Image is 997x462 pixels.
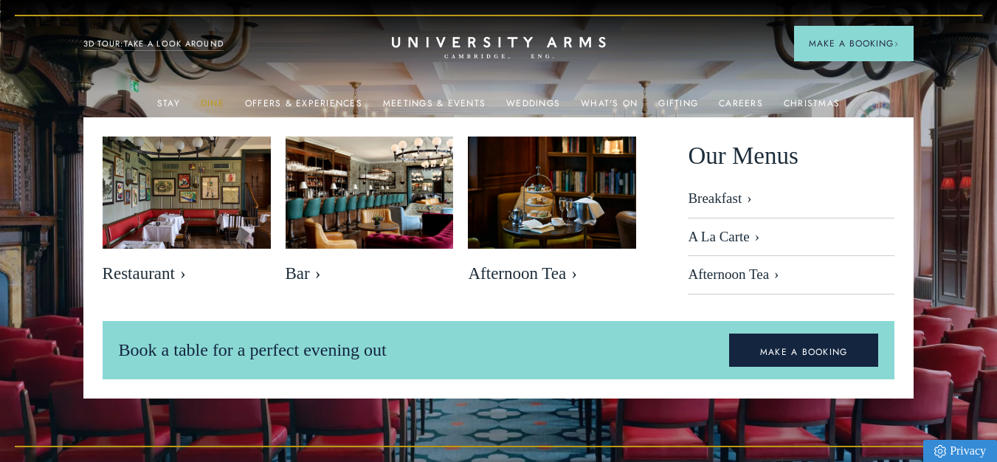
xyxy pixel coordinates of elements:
[468,137,636,249] img: image-eb2e3df6809416bccf7066a54a890525e7486f8d-2500x1667-jpg
[468,263,636,284] span: Afternoon Tea
[923,440,997,462] a: Privacy
[201,98,224,117] a: Dine
[103,137,271,249] img: image-bebfa3899fb04038ade422a89983545adfd703f7-2500x1667-jpg
[392,37,606,60] a: Home
[688,137,798,176] span: Our Menus
[688,256,894,294] a: Afternoon Tea
[83,38,224,51] a: 3D TOUR:TAKE A LOOK AROUND
[729,334,879,368] a: MAKE A BOOKING
[119,340,387,359] span: Book a table for a perfect evening out
[719,98,763,117] a: Careers
[506,98,560,117] a: Weddings
[468,137,636,292] a: image-eb2e3df6809416bccf7066a54a890525e7486f8d-2500x1667-jpg Afternoon Tea
[658,98,698,117] a: Gifting
[286,137,454,292] a: image-b49cb22997400f3f08bed174b2325b8c369ebe22-8192x5461-jpg Bar
[688,190,894,218] a: Breakfast
[103,137,271,292] a: image-bebfa3899fb04038ade422a89983545adfd703f7-2500x1667-jpg Restaurant
[794,26,914,61] button: Make a BookingArrow icon
[383,98,486,117] a: Meetings & Events
[688,218,894,257] a: A La Carte
[809,37,899,50] span: Make a Booking
[934,445,946,458] img: Privacy
[286,263,454,284] span: Bar
[103,263,271,284] span: Restaurant
[894,41,899,46] img: Arrow icon
[286,137,454,249] img: image-b49cb22997400f3f08bed174b2325b8c369ebe22-8192x5461-jpg
[245,98,362,117] a: Offers & Experiences
[157,98,180,117] a: Stay
[581,98,638,117] a: What's On
[784,98,840,117] a: Christmas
